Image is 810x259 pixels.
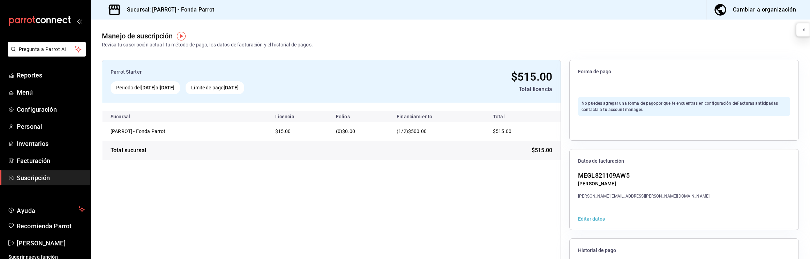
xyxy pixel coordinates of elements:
span: Inventarios [17,139,85,148]
div: Manejo de suscripción [102,31,173,41]
div: Periodo del al [111,81,180,94]
span: $515.00 [493,128,511,134]
span: $0.00 [342,128,355,134]
img: Tooltip marker [177,32,186,40]
strong: [DATE] [224,85,239,90]
span: Datos de facturación [578,158,790,164]
span: por que te encuentras en configuración de [582,101,778,112]
div: (1/2) [397,128,479,135]
div: Cambiar a organización [733,5,796,15]
span: $515.00 [511,70,552,83]
div: MEGL821109AW5 [578,171,710,180]
strong: [DATE] [160,85,175,90]
span: Forma de pago [578,68,790,75]
div: Parrot Starter [111,68,375,76]
span: Reportes [17,71,85,80]
div: [PARROT] - Fonda Parrot [111,128,180,135]
strong: No puedes agregar una forma de pago [582,101,656,106]
button: Pregunta a Parrot AI [8,42,86,57]
span: [PERSON_NAME] [17,238,85,248]
span: Ayuda [17,205,76,214]
span: Facturación [17,156,85,165]
th: Folios [330,111,391,122]
div: [PERSON_NAME][EMAIL_ADDRESS][PERSON_NAME][DOMAIN_NAME] [578,193,710,199]
span: $15.00 [275,128,291,134]
th: Financiamiento [391,111,485,122]
div: Total sucursal [111,146,146,155]
div: Total licencia [381,85,552,94]
div: [PERSON_NAME] [578,180,710,187]
span: $515.00 [532,146,552,155]
div: Revisa tu suscripción actual, tu método de pago, los datos de facturación y el historial de pagos. [102,41,313,49]
span: Configuración [17,105,85,114]
a: Pregunta a Parrot AI [5,51,86,58]
span: Personal [17,122,85,131]
div: Límite de pago [186,81,244,94]
span: Historial de pago [578,247,790,254]
td: (0) [330,122,391,141]
th: Total [485,111,561,122]
button: Editar datos [578,216,605,221]
span: Pregunta a Parrot AI [19,46,75,53]
th: Licencia [270,111,330,122]
h3: Sucursal: [PARROT] - Fonda Parrot [121,6,214,14]
button: open_drawer_menu [77,18,82,24]
strong: [DATE] [141,85,156,90]
span: Menú [17,88,85,97]
span: $500.00 [408,128,427,134]
div: Sucursal [111,114,149,119]
span: Recomienda Parrot [17,221,85,231]
span: Suscripción [17,173,85,183]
